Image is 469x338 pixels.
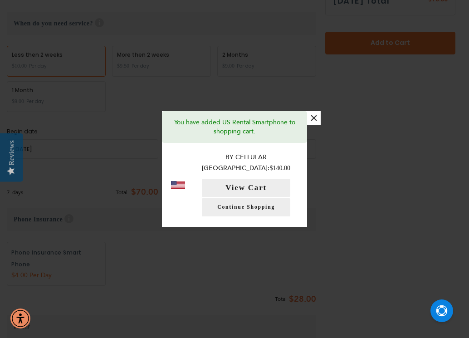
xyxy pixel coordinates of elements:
[169,118,300,136] p: You have added US Rental Smartphone to shopping cart.
[8,140,16,165] div: Reviews
[202,198,290,216] a: Continue Shopping
[202,179,290,197] button: View Cart
[10,309,30,328] div: Accessibility Menu
[269,165,290,171] span: $140.00
[307,111,321,125] button: ×
[194,152,298,174] p: By Cellular [GEOGRAPHIC_DATA]:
